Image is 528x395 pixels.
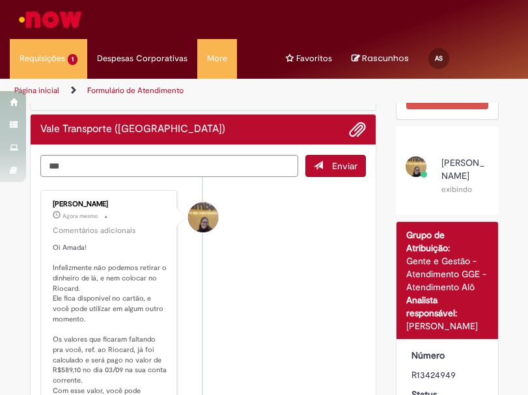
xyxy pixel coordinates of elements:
[63,212,98,220] span: Agora mesmo
[332,160,357,172] span: Enviar
[63,212,98,220] time: 28/08/2025 15:32:12
[296,52,332,65] span: Favoritos
[435,54,443,62] span: AS
[17,7,84,33] img: ServiceNow
[419,39,463,65] a: AS
[257,39,276,79] ul: Menu Cabeçalho
[197,39,237,78] a: More : 4
[406,320,488,333] div: [PERSON_NAME]
[10,39,87,78] a: Requisições : 1
[207,52,227,65] span: More
[97,52,188,65] span: Despesas Corporativas
[14,85,59,96] a: Página inicial
[406,254,488,293] div: Gente e Gestão - Atendimento GGE - Atendimento Alô
[87,85,184,96] a: Formulário de Atendimento
[441,184,472,195] small: exibindo
[362,52,409,64] span: Rascunhos
[68,54,77,65] span: 1
[349,121,366,138] button: Adicionar anexos
[276,39,342,78] a: Favoritos : 0
[411,368,484,381] div: R13424949
[197,39,237,79] ul: Menu Cabeçalho
[53,200,167,208] div: [PERSON_NAME]
[87,39,197,78] a: Despesas Corporativas :
[276,39,342,79] ul: Menu Cabeçalho
[40,155,298,177] textarea: Digite sua mensagem aqui...
[53,225,136,236] small: Comentários adicionais
[237,39,257,79] ul: Menu Cabeçalho
[87,39,197,79] ul: Menu Cabeçalho
[352,52,409,64] a: No momento, sua lista de rascunhos tem 0 Itens
[40,124,225,135] h2: Vale Transporte (VT) Histórico de tíquete
[406,228,488,254] div: Grupo de Atribuição:
[10,39,87,79] ul: Menu Cabeçalho
[20,52,65,65] span: Requisições
[406,293,488,320] div: Analista responsável:
[188,202,218,232] div: undefined Online
[441,157,484,182] span: [PERSON_NAME]
[10,79,255,103] ul: Trilhas de página
[402,349,493,362] dt: Número
[305,155,366,177] button: Enviar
